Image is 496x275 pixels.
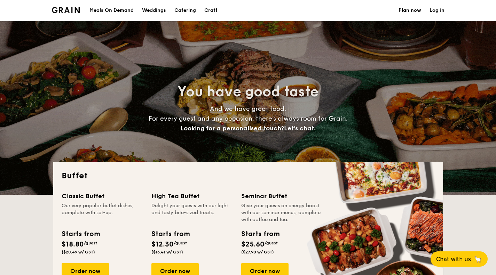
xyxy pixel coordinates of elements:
span: Looking for a personalised touch? [180,124,284,132]
span: 🦙 [474,255,482,263]
span: ($20.49 w/ GST) [62,250,95,254]
div: Starts from [241,229,279,239]
div: Delight your guests with our light and tasty bite-sized treats. [151,202,233,223]
span: You have good taste [178,83,318,100]
span: Chat with us [436,256,471,262]
img: Grain [52,7,80,13]
span: And we have great food. For every guest and any occasion, there’s always room for Grain. [149,105,348,132]
span: /guest [174,241,187,245]
div: Our very popular buffet dishes, complete with set-up. [62,202,143,223]
span: $12.30 [151,240,174,249]
div: Give your guests an energy boost with our seminar menus, complete with coffee and tea. [241,202,323,223]
span: Let's chat. [284,124,316,132]
a: Logotype [52,7,80,13]
span: ($13.41 w/ GST) [151,250,183,254]
div: Seminar Buffet [241,191,323,201]
span: ($27.90 w/ GST) [241,250,274,254]
h2: Buffet [62,170,435,181]
span: $18.80 [62,240,84,249]
span: $25.60 [241,240,265,249]
span: /guest [265,241,278,245]
span: /guest [84,241,97,245]
button: Chat with us🦙 [431,251,488,267]
div: Starts from [151,229,189,239]
div: Starts from [62,229,100,239]
div: High Tea Buffet [151,191,233,201]
div: Classic Buffet [62,191,143,201]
